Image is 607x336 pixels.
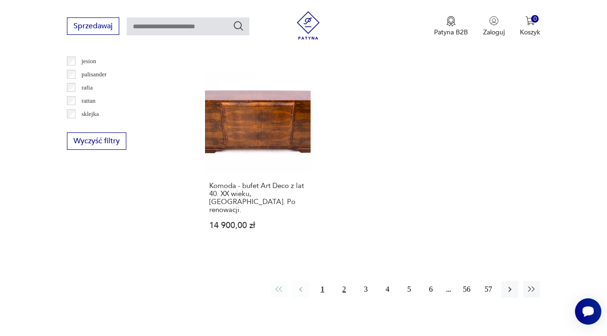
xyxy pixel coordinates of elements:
button: Szukaj [233,20,244,32]
button: Wyczyść filtry [67,132,126,150]
button: 2 [336,281,353,298]
a: Ikona medaluPatyna B2B [434,16,468,37]
button: 56 [458,281,475,298]
iframe: Smartsupp widget button [575,298,601,325]
p: Koszyk [520,28,540,37]
button: 1 [314,281,331,298]
p: 14 900,00 zł [209,221,306,229]
p: jesion [82,56,96,66]
button: 5 [401,281,418,298]
p: Patyna B2B [434,28,468,37]
div: 0 [531,15,539,23]
button: 6 [422,281,439,298]
button: Sprzedawaj [67,17,119,35]
p: palisander [82,69,107,80]
h3: Komoda - bufet Art Deco z lat 40. XX wieku, [GEOGRAPHIC_DATA]. Po renowacji. [209,182,306,214]
button: 4 [379,281,396,298]
a: Sprzedawaj [67,24,119,30]
p: rafia [82,82,93,93]
button: 57 [480,281,497,298]
button: 0Koszyk [520,16,540,37]
button: Patyna B2B [434,16,468,37]
button: Zaloguj [483,16,505,37]
img: Ikonka użytkownika [489,16,499,25]
img: Patyna - sklep z meblami i dekoracjami vintage [294,11,322,40]
img: Ikona medalu [446,16,456,26]
p: sklejka [82,109,99,119]
p: rattan [82,96,96,106]
a: Komoda - bufet Art Deco z lat 40. XX wieku, Polska. Po renowacji.Komoda - bufet Art Deco z lat 40... [205,69,311,248]
img: Ikona koszyka [525,16,535,25]
p: Zaloguj [483,28,505,37]
p: teak [82,122,92,132]
button: 3 [357,281,374,298]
